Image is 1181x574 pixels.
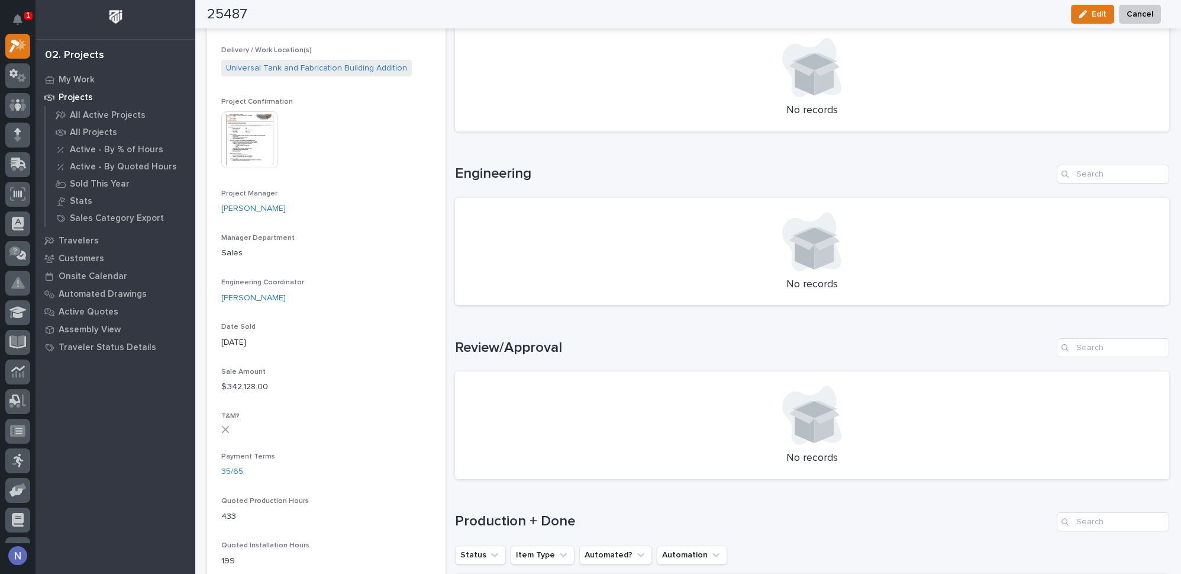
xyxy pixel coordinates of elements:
p: My Work [59,75,95,85]
a: Assembly View [36,320,195,338]
a: Onsite Calendar [36,267,195,285]
a: Active - By Quoted Hours [46,158,195,175]
a: My Work [36,70,195,88]
input: Search [1057,165,1169,184]
a: Active - By % of Hours [46,141,195,158]
p: Sales [221,247,431,259]
button: Cancel [1119,5,1161,24]
span: Manager Department [221,235,295,242]
p: 199 [221,555,431,567]
a: Sales Category Export [46,210,195,226]
button: Automated? [579,546,652,565]
p: Stats [70,196,92,207]
p: Automated Drawings [59,289,147,300]
span: Project Manager [221,190,277,197]
span: Quoted Installation Hours [221,542,309,549]
span: Delivery / Work Location(s) [221,47,312,54]
span: Cancel [1127,7,1153,21]
a: Travelers [36,232,195,249]
p: All Active Projects [70,110,146,121]
a: Sold This Year [46,175,195,192]
span: T&M? [221,413,240,420]
a: Automated Drawings [36,285,195,303]
a: Customers [36,249,195,267]
a: Projects [36,88,195,106]
p: Customers [59,254,104,264]
p: Travelers [59,236,99,246]
a: 35/65 [221,466,243,478]
button: Edit [1071,5,1114,24]
p: No records [469,452,1156,465]
span: Quoted Production Hours [221,498,309,505]
button: Automation [657,546,727,565]
input: Search [1057,338,1169,357]
span: Date Sold [221,323,256,331]
span: Edit [1092,9,1106,20]
a: All Active Projects [46,107,195,123]
span: Engineering Coordinator [221,279,304,286]
h1: Production + Done [455,513,1053,530]
h1: Review/Approval [455,339,1053,357]
p: Assembly View [59,325,121,335]
button: Item Type [511,546,575,565]
button: users-avatar [5,543,30,568]
p: Active - By % of Hours [70,145,163,155]
a: Active Quotes [36,303,195,320]
p: All Projects [70,127,117,138]
input: Search [1057,512,1169,531]
a: [PERSON_NAME] [221,203,286,215]
p: Sales Category Export [70,213,164,224]
p: No records [469,104,1156,117]
button: Status [455,546,506,565]
a: Traveler Status Details [36,338,195,356]
p: $ 342,128.00 [221,381,431,393]
span: Payment Terms [221,453,275,460]
p: 1 [26,11,30,20]
span: Sale Amount [221,368,266,376]
span: Project Confirmation [221,98,293,105]
a: All Projects [46,124,195,140]
p: Active - By Quoted Hours [70,162,177,172]
p: 433 [221,511,431,523]
h2: 25487 [207,6,247,23]
p: [DATE] [221,336,431,349]
div: 02. Projects [45,49,104,62]
h1: Engineering [455,165,1053,182]
p: No records [469,278,1156,291]
button: Notifications [5,7,30,32]
p: Active Quotes [59,307,118,318]
img: Workspace Logo [105,6,127,28]
p: Sold This Year [70,179,130,190]
a: Universal Tank and Fabrication Building Addition [226,62,407,75]
p: Projects [59,92,93,103]
div: Notifications1 [15,14,30,33]
a: Stats [46,193,195,209]
a: [PERSON_NAME] [221,292,286,304]
p: Traveler Status Details [59,342,156,353]
p: Onsite Calendar [59,271,127,282]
